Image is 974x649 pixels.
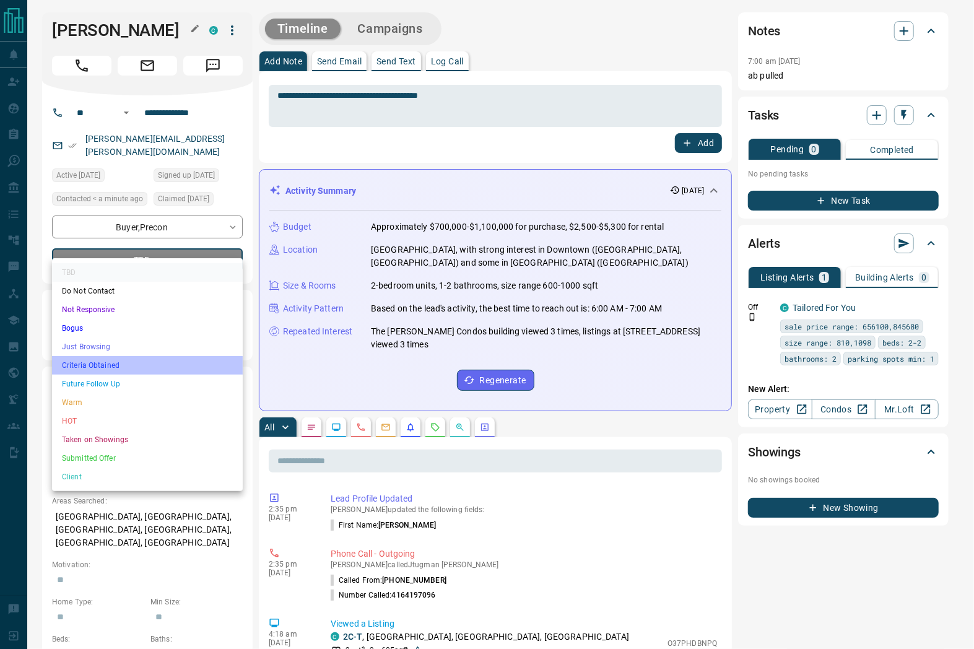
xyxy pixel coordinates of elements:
li: HOT [52,412,243,430]
li: Just Browsing [52,338,243,356]
li: Warm [52,393,243,412]
li: Criteria Obtained [52,356,243,375]
li: Client [52,468,243,486]
li: Not Responsive [52,300,243,319]
li: Taken on Showings [52,430,243,449]
li: Do Not Contact [52,282,243,300]
li: Future Follow Up [52,375,243,393]
li: Submitted Offer [52,449,243,468]
li: Bogus [52,319,243,338]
